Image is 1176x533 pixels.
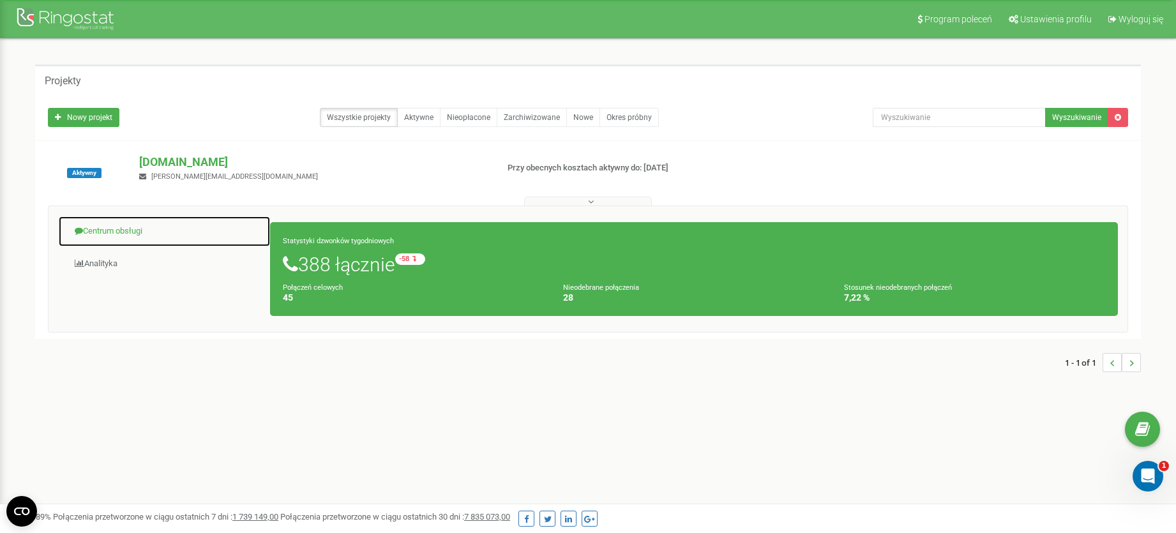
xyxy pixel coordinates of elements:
nav: ... [1065,340,1141,385]
small: -58 [395,253,425,265]
u: 1 739 149,00 [232,512,278,522]
h4: 7,22 % [844,293,1105,303]
h5: Projekty [45,75,81,87]
a: Wszystkie projekty [320,108,398,127]
a: Centrum obsługi [58,216,271,247]
small: Statystyki dzwonków tygodniowych [283,237,394,245]
small: Stosunek nieodebranych połączeń [844,283,952,292]
h4: 28 [563,293,824,303]
a: Nowy projekt [48,108,119,127]
span: [PERSON_NAME][EMAIL_ADDRESS][DOMAIN_NAME] [151,172,318,181]
small: Połączeń celowych [283,283,343,292]
h1: 388 łącznie [283,253,1105,275]
iframe: Intercom live chat [1133,461,1163,492]
span: Połączenia przetworzone w ciągu ostatnich 30 dni : [280,512,510,522]
span: Wyloguj się [1119,14,1163,24]
button: Wyszukiwanie [1045,108,1108,127]
small: Nieodebrane połączenia [563,283,639,292]
h4: 45 [283,293,544,303]
a: Nowe [566,108,600,127]
a: Zarchiwizowane [497,108,567,127]
button: Open CMP widget [6,496,37,527]
span: Aktywny [67,168,102,178]
input: Wyszukiwanie [873,108,1046,127]
span: Połączenia przetworzone w ciągu ostatnich 7 dni : [53,512,278,522]
p: [DOMAIN_NAME] [139,154,486,170]
a: Okres próbny [599,108,659,127]
a: Aktywne [397,108,441,127]
a: Analityka [58,248,271,280]
span: 1 [1159,461,1169,471]
a: Nieopłacone [440,108,497,127]
span: 1 - 1 of 1 [1065,353,1103,372]
span: Program poleceń [924,14,992,24]
u: 7 835 073,00 [464,512,510,522]
span: Ustawienia profilu [1020,14,1092,24]
p: Przy obecnych kosztach aktywny do: [DATE] [508,162,764,174]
